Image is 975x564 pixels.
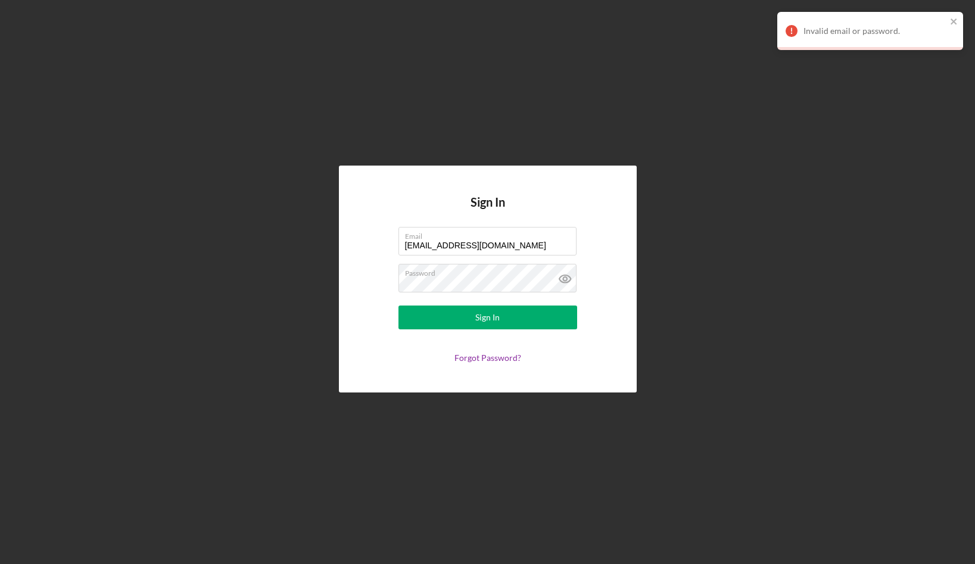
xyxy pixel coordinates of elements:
h4: Sign In [471,195,505,227]
label: Password [405,264,577,278]
div: Sign In [475,306,500,329]
div: Invalid email or password. [803,26,946,36]
label: Email [405,228,577,241]
a: Forgot Password? [454,353,521,363]
button: Sign In [398,306,577,329]
button: close [950,17,958,28]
